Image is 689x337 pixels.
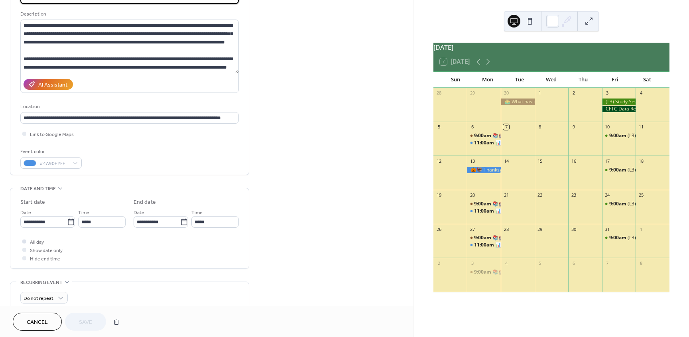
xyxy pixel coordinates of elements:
div: 6 [571,260,577,266]
div: 8 [638,260,644,266]
div: 18 [638,158,644,164]
div: 19 [436,192,442,198]
div: 5 [436,124,442,130]
span: Date and time [20,185,56,193]
div: 2 [571,90,577,96]
div: 1 [638,226,644,232]
div: 📚🏰 Sequences, Forces & Trades - Level 3 Class [467,132,501,139]
div: CFTC Data Release [602,106,636,112]
span: 11:00am [474,242,495,248]
span: Recurring event [20,278,63,287]
div: AI Assistant [38,81,67,89]
div: 📊 CFTC Data Study 🔎 Sessions [467,208,501,215]
span: #4A90E2FF [39,160,69,168]
div: 📚🏰 Sequences, Forces & Trades - Level 3 Class [467,201,501,207]
div: 3 [604,90,610,96]
div: Mon [472,72,504,88]
div: 8 [537,124,543,130]
span: Hide end time [30,255,60,263]
div: 31 [604,226,610,232]
span: Time [78,209,89,217]
span: 9:00am [474,201,492,207]
div: 📊 CFTC Data Study 🔎 Sessions [495,140,567,146]
div: (L3) Study Session [628,167,668,173]
div: 📚🏰 Sequences, Forces & Trades - Level 3 Class [467,269,501,276]
div: 4 [503,260,509,266]
div: (L3) Study Session [602,201,636,207]
span: 9:00am [609,167,628,173]
div: 24 [604,192,610,198]
div: (L3) Study Session [602,235,636,241]
div: (L3) Study Session [602,99,636,105]
div: 🤷‍♂️ What has to happen to go long 📈 Bitcoin! [501,99,535,105]
div: 27 [469,226,475,232]
div: 25 [638,192,644,198]
div: (L3) Study Session [628,235,668,241]
div: (L3) Study Session [628,201,668,207]
div: [DATE] [433,43,669,52]
div: 28 [503,226,509,232]
div: 📊 CFTC Data Study 🔎 Sessions [467,140,501,146]
button: Cancel [13,313,62,331]
div: 3 [469,260,475,266]
span: Time [191,209,203,217]
div: 📊 CFTC Data Study 🔎 Sessions [467,242,501,248]
div: 20 [469,192,475,198]
div: Sat [631,72,663,88]
span: Date [134,209,144,217]
div: Tue [504,72,535,88]
span: Do not repeat [24,294,53,303]
div: Description [20,10,237,18]
div: 7 [503,124,509,130]
div: 2 [436,260,442,266]
span: 11:00am [474,140,495,146]
span: 9:00am [474,235,492,241]
div: 14 [503,158,509,164]
div: 7 [604,260,610,266]
span: 9:00am [609,132,628,139]
div: 12 [436,158,442,164]
div: 📚🏰 Sequences, Forces & Trades - Level 3 Class [467,235,501,241]
div: 4 [638,90,644,96]
div: Location [20,102,237,111]
div: 9 [571,124,577,130]
div: 30 [503,90,509,96]
div: 5 [537,260,543,266]
button: AI Assistant [24,79,73,90]
div: Wed [535,72,567,88]
span: 9:00am [474,132,492,139]
div: Fri [599,72,631,88]
span: Show date only [30,246,63,255]
div: Start date [20,198,45,207]
div: 30 [571,226,577,232]
div: End date [134,198,156,207]
div: 📚🏰 Sequences, Forces & Trades - Level 3 Class [492,235,601,241]
div: 📚🏰 Sequences, Forces & Trades - Level 3 Class [492,269,601,276]
div: (L3) Study Session [628,132,668,139]
div: 📊 CFTC Data Study 🔎 Sessions [495,208,567,215]
div: 23 [571,192,577,198]
div: 16 [571,158,577,164]
div: 📊 CFTC Data Study 🔎 Sessions [495,242,567,248]
div: 📚🏰 Sequences, Forces & Trades - Level 3 Class [492,132,601,139]
div: 21 [503,192,509,198]
span: All day [30,238,44,246]
span: 9:00am [609,201,628,207]
div: 1 [537,90,543,96]
span: 9:00am [609,235,628,241]
div: Event color [20,148,80,156]
div: Sun [440,72,472,88]
div: 10 [604,124,610,130]
div: 17 [604,158,610,164]
div: 28 [436,90,442,96]
div: 29 [537,226,543,232]
div: 29 [469,90,475,96]
span: 11:00am [474,208,495,215]
span: Date [20,209,31,217]
span: 9:00am [474,269,492,276]
span: Cancel [27,318,48,327]
span: Link to Google Maps [30,130,74,139]
div: (L3) Study Session [602,167,636,173]
div: 📚🏰 Sequences, Forces & Trades - Level 3 Class [492,201,601,207]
